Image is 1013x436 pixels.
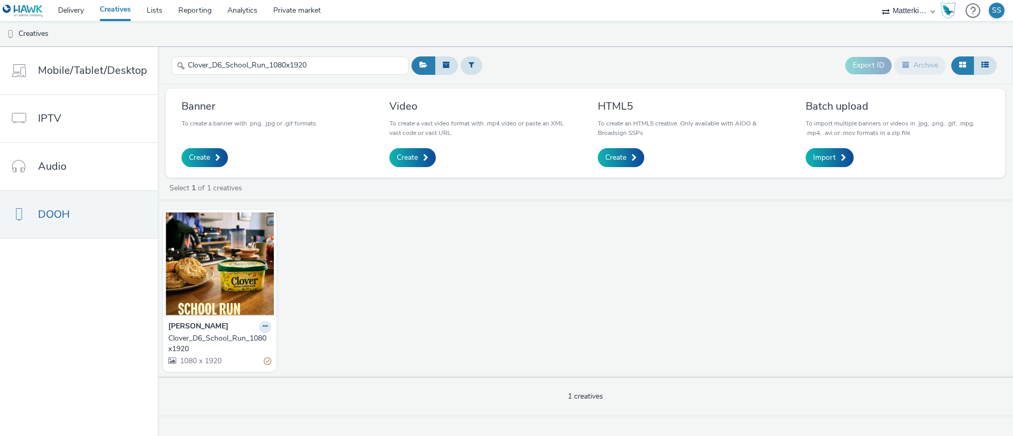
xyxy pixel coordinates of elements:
div: SS [992,3,1001,18]
h3: Banner [181,99,318,113]
img: Clover_D6_School_Run_1080x1920 visual [166,212,274,315]
span: Create [189,152,210,163]
a: Select of 1 creatives [168,183,246,193]
strong: [PERSON_NAME] [168,321,228,333]
p: To import multiple banners or videos in .jpg, .png, .gif, .mpg, .mp4, .avi or .mov formats in a z... [806,119,989,138]
h3: Video [389,99,573,113]
img: Hawk Academy [940,2,956,19]
span: Create [605,152,626,163]
a: Import [806,148,854,167]
button: Export ID [845,57,892,74]
img: undefined Logo [3,4,43,17]
p: To create a vast video format with .mp4 video or paste an XML vast code or vast URL. [389,119,573,138]
strong: 1 [192,183,196,193]
a: Hawk Academy [940,2,960,19]
span: 1080 x 1920 [179,356,222,366]
button: Table [973,56,997,74]
div: Partially valid [264,355,271,366]
button: Grid [951,56,974,74]
h3: HTML5 [598,99,781,113]
span: 1 creatives [568,391,603,401]
img: dooh [5,29,16,40]
a: Create [181,148,228,167]
a: Create [598,148,644,167]
a: Clover_D6_School_Run_1080x1920 [168,333,271,355]
p: To create an HTML5 creative. Only available with AIOO & Broadsign SSPs [598,119,781,138]
span: Audio [38,159,66,174]
div: Clover_D6_School_Run_1080x1920 [168,333,267,355]
span: Import [813,152,836,163]
span: DOOH [38,207,70,222]
button: Archive [894,56,946,74]
span: IPTV [38,111,61,126]
span: Mobile/Tablet/Desktop [38,63,147,78]
a: Create [389,148,436,167]
h3: Batch upload [806,99,989,113]
input: Search... [171,56,409,75]
span: Create [397,152,418,163]
p: To create a banner with .png, .jpg or .gif formats. [181,119,318,128]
